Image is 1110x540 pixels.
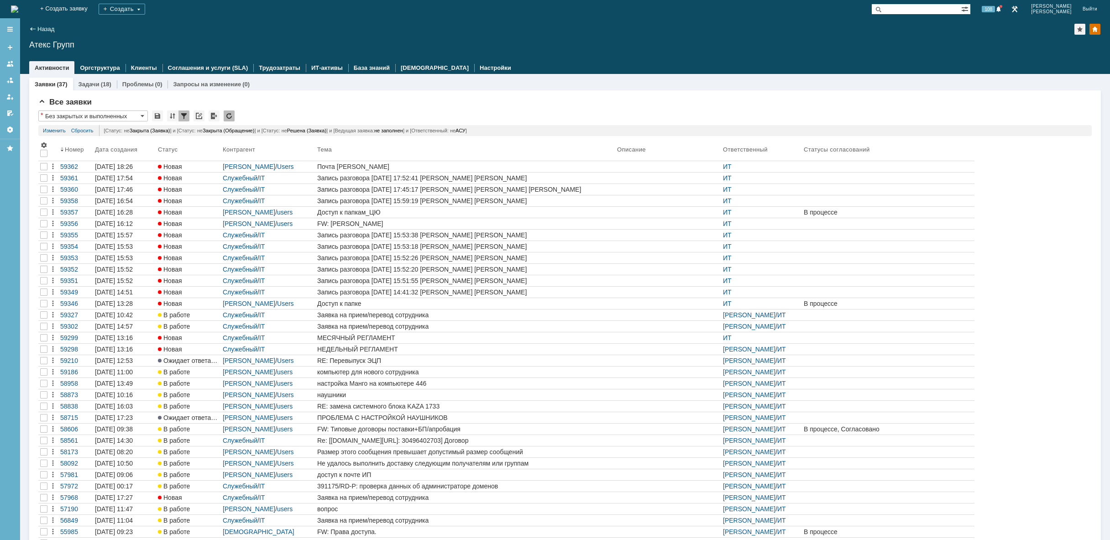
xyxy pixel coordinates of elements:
[158,254,182,262] span: Новая
[315,344,615,355] a: НЕДЕЛЬНЫЙ РЕГЛАМЕНТ
[95,357,133,364] div: [DATE] 12:53
[93,195,156,206] a: [DATE] 16:54
[79,81,99,88] a: Задачи
[58,401,93,412] a: 58838
[58,195,93,206] a: 59358
[315,298,615,309] a: Доступ к папке
[156,332,221,343] a: Новая
[315,309,615,320] a: Заявка на прием/перевод сотрудника
[95,209,133,216] div: [DATE] 16:28
[156,184,221,195] a: Новая
[804,209,973,216] div: В процессе
[315,218,615,229] a: FW: [PERSON_NAME]
[60,403,91,410] div: 58838
[480,64,511,71] a: Настройки
[58,309,93,320] a: 59327
[58,207,93,218] a: 59357
[158,403,190,410] span: В работе
[777,323,786,330] a: ИТ
[158,334,182,341] span: Новая
[60,368,91,376] div: 59186
[58,264,93,275] a: 59352
[95,380,133,387] div: [DATE] 13:49
[93,321,156,332] a: [DATE] 14:57
[156,218,221,229] a: Новая
[354,64,390,71] a: База знаний
[277,380,293,387] a: users
[223,323,257,330] a: Служебный
[223,197,257,204] a: Служебный
[158,357,248,364] span: Ожидает ответа контрагента
[60,380,91,387] div: 58958
[173,81,241,88] a: Запросы на изменение
[723,266,732,273] a: ИТ
[158,266,182,273] span: Новая
[3,40,17,55] a: Создать заявку
[259,174,265,182] a: IT
[95,174,133,182] div: [DATE] 17:54
[317,403,613,410] div: RE: замена системного блока KAZA 1733
[93,309,156,320] a: [DATE] 10:42
[158,146,178,153] div: Статус
[156,275,221,286] a: Новая
[723,174,732,182] a: ИТ
[11,5,18,13] img: logo
[93,218,156,229] a: [DATE] 16:12
[723,346,775,353] a: [PERSON_NAME]
[317,186,613,193] div: Запись разговора [DATE] 17:45:17 [PERSON_NAME] [PERSON_NAME] [PERSON_NAME]
[95,403,133,410] div: [DATE] 16:03
[777,368,786,376] a: ИТ
[401,64,469,71] a: [DEMOGRAPHIC_DATA]
[259,243,265,250] a: IT
[315,401,615,412] a: RE: замена системного блока KAZA 1733
[723,254,732,262] a: ИТ
[71,125,94,136] a: Сбросить
[60,197,91,204] div: 59358
[723,380,775,387] a: [PERSON_NAME]
[259,197,265,204] a: IT
[95,300,133,307] div: [DATE] 13:28
[158,163,182,170] span: Новая
[259,231,265,239] a: IT
[723,391,775,398] a: [PERSON_NAME]
[223,357,275,364] a: [PERSON_NAME]
[315,241,615,252] a: Запись разговора [DATE] 15:53:18 [PERSON_NAME] [PERSON_NAME]
[93,389,156,400] a: [DATE] 10:16
[723,220,732,227] a: ИТ
[158,197,182,204] span: Новая
[60,243,91,250] div: 59354
[804,300,973,307] div: В процессе
[156,344,221,355] a: Новая
[723,186,732,193] a: ИТ
[723,243,732,250] a: ИТ
[317,231,613,239] div: Запись разговора [DATE] 15:53:38 [PERSON_NAME] [PERSON_NAME]
[95,146,139,153] div: Дата создания
[723,323,775,330] a: [PERSON_NAME]
[95,277,133,284] div: [DATE] 15:52
[158,220,182,227] span: Новая
[315,321,615,332] a: Заявка на прием/перевод сотрудника
[158,186,182,193] span: Новая
[93,184,156,195] a: [DATE] 17:46
[317,346,613,353] div: НЕДЕЛЬНЫЙ РЕГЛАМЕНТ
[60,220,91,227] div: 59356
[58,321,93,332] a: 59302
[223,243,257,250] a: Служебный
[60,311,91,319] div: 59327
[93,252,156,263] a: [DATE] 15:53
[156,241,221,252] a: Новая
[58,218,93,229] a: 59356
[95,220,133,227] div: [DATE] 16:12
[11,5,18,13] a: Перейти на домашнюю страницу
[1074,24,1085,35] div: Добавить в избранное
[95,346,133,353] div: [DATE] 13:16
[58,184,93,195] a: 59360
[315,275,615,286] a: Запись разговора [DATE] 15:51:55 [PERSON_NAME] [PERSON_NAME]
[43,125,66,136] a: Изменить
[223,311,257,319] a: Служебный
[60,323,91,330] div: 59302
[156,309,221,320] a: В работе
[277,209,293,216] a: users
[317,323,613,330] div: Заявка на прием/перевод сотрудника
[93,275,156,286] a: [DATE] 15:52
